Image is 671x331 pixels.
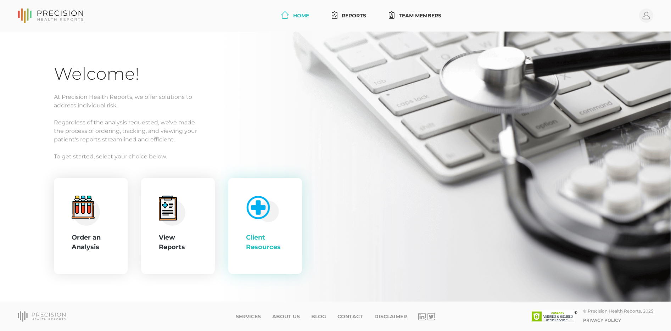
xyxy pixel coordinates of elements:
[54,152,617,161] p: To get started, select your choice below.
[72,233,110,252] div: Order an Analysis
[374,314,407,320] a: Disclaimer
[54,118,617,144] p: Regardless of the analysis requested, we've made the process of ordering, tracking, and viewing y...
[311,314,326,320] a: Blog
[54,93,617,110] p: At Precision Health Reports, we offer solutions to address individual risk.
[583,308,653,314] div: © Precision Health Reports, 2025
[243,192,279,223] img: client-resource.c5a3b187.png
[246,233,284,252] div: Client Resources
[159,233,197,252] div: View Reports
[337,314,363,320] a: Contact
[531,311,577,322] img: SSL site seal - click to verify
[583,318,621,323] a: Privacy Policy
[329,9,369,22] a: Reports
[54,63,617,84] h1: Welcome!
[236,314,261,320] a: Services
[386,9,444,22] a: Team Members
[278,9,312,22] a: Home
[272,314,300,320] a: About Us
